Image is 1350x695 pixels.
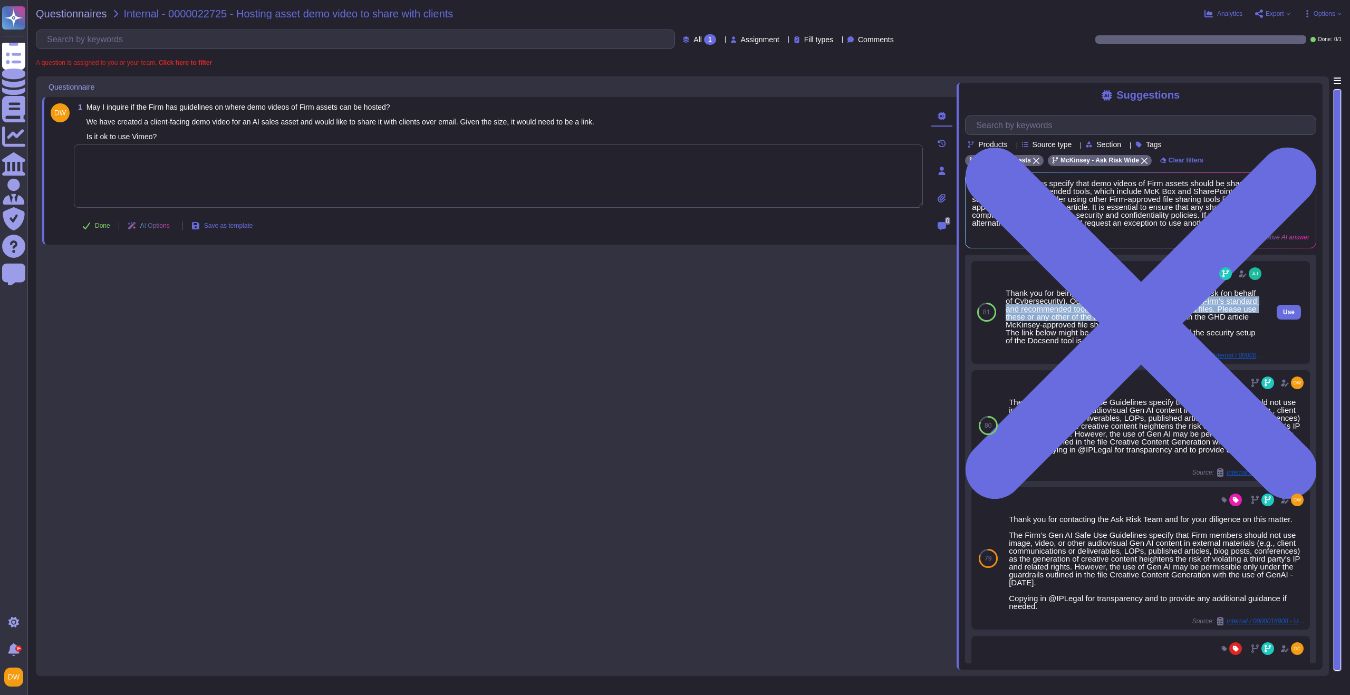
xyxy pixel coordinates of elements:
[95,223,110,229] span: Done
[1009,515,1306,610] div: Thank you for contacting the Ask Risk Team and for your diligence on this matter. The Firm’s Gen ...
[1204,9,1242,18] button: Analytics
[1266,11,1284,17] span: Export
[1277,305,1301,320] button: Use
[1291,494,1304,506] img: user
[985,555,991,562] span: 79
[804,36,833,43] span: Fill types
[1283,309,1295,315] span: Use
[858,36,894,43] span: Comments
[204,223,253,229] span: Save as template
[4,668,23,687] img: user
[1291,642,1304,655] img: user
[74,215,119,236] button: Done
[140,223,170,229] span: AI Options
[51,103,70,122] img: user
[693,36,702,43] span: All
[1291,377,1304,389] img: user
[741,36,779,43] span: Assignment
[49,83,94,91] span: Questionnaire
[1227,618,1306,624] span: Internal / 0000016908 - Use of genai cartoons for client presentation
[1217,11,1242,17] span: Analytics
[1192,617,1306,625] span: Source:
[183,215,262,236] button: Save as template
[971,116,1316,134] input: Search by keywords
[2,665,31,689] button: user
[15,645,22,652] div: 9+
[36,60,212,66] span: A question is assigned to you or your team.
[1318,37,1332,42] span: Done:
[42,30,674,49] input: Search by keywords
[1334,37,1342,42] span: 0 / 1
[983,309,990,315] span: 81
[74,103,82,111] span: 1
[945,217,951,225] span: 0
[1249,267,1261,280] img: user
[704,34,716,45] div: 1
[124,8,454,19] span: Internal - 0000022725 - Hosting asset demo video to share with clients
[86,103,594,141] span: May I inquire if the Firm has guidelines on where demo videos of Firm assets can be hosted? We ha...
[1314,11,1335,17] span: Options
[36,8,107,19] span: Questionnaires
[985,422,991,429] span: 80
[157,59,212,66] b: Click here to filter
